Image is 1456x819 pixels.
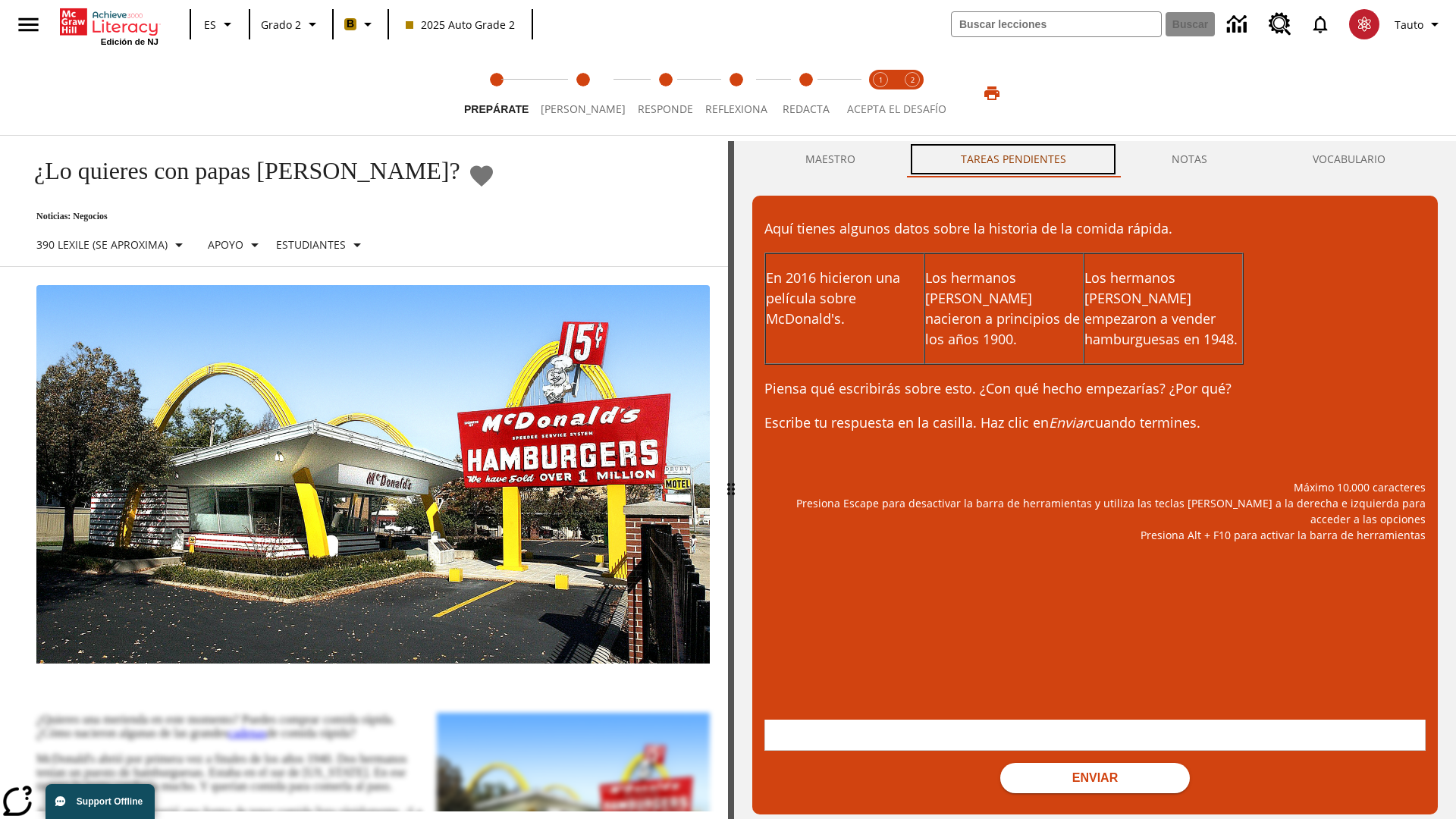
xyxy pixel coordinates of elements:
span: Edición de NJ [101,37,158,46]
button: NOTAS [1119,141,1260,177]
button: Maestro [752,141,908,177]
span: B [347,14,354,33]
a: Notificaciones [1301,5,1340,44]
span: Grado 2 [261,17,301,33]
button: Prepárate step 1 of 5 [452,52,541,135]
img: Uno de los primeros locales de McDonald's, con el icónico letrero rojo y los arcos amarillos. [36,285,710,664]
button: Seleccione Lexile, 390 Lexile (Se aproxima) [30,231,194,259]
button: Grado: Grado 2, Elige un grado [255,11,328,38]
button: Acepta el desafío contesta step 2 of 2 [890,52,934,135]
span: Redacta [783,102,830,116]
p: Los hermanos [PERSON_NAME] empezaron a vender hamburguesas en 1948. [1084,268,1242,350]
span: ACEPTA EL DESAFÍO [847,102,946,116]
text: 2 [911,75,915,85]
span: Reflexiona [705,102,767,116]
h1: ¿Lo quieres con papas [PERSON_NAME]? [18,157,460,185]
p: Apoyo [208,237,243,253]
button: VOCABULARIO [1260,141,1438,177]
em: Enviar [1049,413,1088,431]
button: Tipo de apoyo, Apoyo [202,231,270,259]
p: Piensa qué escribirás sobre esto. ¿Con qué hecho empezarías? ¿Por qué? [764,378,1426,399]
button: Añadir a mis Favoritas - ¿Lo quieres con papas fritas? [468,162,495,189]
div: activity [734,141,1456,819]
button: Reflexiona step 4 of 5 [693,52,780,135]
button: Abrir el menú lateral [6,2,51,47]
button: Imprimir [968,80,1016,107]
span: Tauto [1395,17,1423,33]
span: Responde [638,102,693,116]
span: Prepárate [464,103,529,115]
p: Estudiantes [276,237,346,253]
p: Presiona Alt + F10 para activar la barra de herramientas [764,527,1426,543]
button: Lee step 2 of 5 [529,52,638,135]
div: Instructional Panel Tabs [752,141,1438,177]
button: Redacta step 5 of 5 [767,52,845,135]
span: [PERSON_NAME] [541,102,626,116]
input: Buscar campo [952,12,1161,36]
a: Centro de recursos, Se abrirá en una pestaña nueva. [1260,4,1301,45]
button: Acepta el desafío lee step 1 of 2 [858,52,902,135]
p: En 2016 hicieron una película sobre McDonald's. [766,268,924,329]
button: Perfil/Configuración [1389,11,1450,38]
p: Máximo 10,000 caracteres [764,479,1426,495]
body: Máximo 10,000 caracteres Presiona Escape para desactivar la barra de herramientas y utiliza las t... [12,12,215,29]
div: Portada [60,5,158,46]
div: Pulsa la tecla de intro o la barra espaciadora y luego presiona las flechas de derecha e izquierd... [728,141,734,819]
p: Noticias: Negocios [18,211,495,222]
button: TAREAS PENDIENTES [908,141,1119,177]
img: avatar image [1349,9,1379,39]
span: Support Offline [77,796,143,807]
text: 1 [879,75,883,85]
p: Escribe tu respuesta en la casilla. Haz clic en cuando termines. [764,413,1426,433]
a: Centro de información [1218,4,1260,45]
span: ES [204,17,216,33]
p: Aquí tienes algunos datos sobre la historia de la comida rápida. [764,218,1426,239]
span: 2025 Auto Grade 2 [406,17,515,33]
button: Lenguaje: ES, Selecciona un idioma [196,11,244,38]
button: Responde step 3 of 5 [626,52,705,135]
button: Boost El color de la clase es anaranjado claro. Cambiar el color de la clase. [338,11,383,38]
button: Escoja un nuevo avatar [1340,5,1389,44]
p: 390 Lexile (Se aproxima) [36,237,168,253]
button: Support Offline [45,784,155,819]
p: Presiona Escape para desactivar la barra de herramientas y utiliza las teclas [PERSON_NAME] a la ... [764,495,1426,527]
button: Enviar [1000,763,1190,793]
button: Seleccionar estudiante [270,231,372,259]
p: Los hermanos [PERSON_NAME] nacieron a principios de los años 1900. [925,268,1083,350]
